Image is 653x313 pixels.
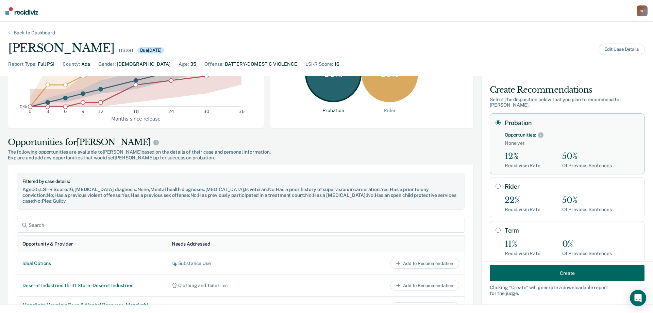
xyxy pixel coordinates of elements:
[562,152,612,161] div: 50%
[111,116,161,121] g: x-axis label
[8,41,114,55] div: [PERSON_NAME]
[225,61,297,68] div: BATTERY-DOMESTIC VIOLENCE
[40,187,68,192] span: LSI-R Score :
[29,109,32,114] text: 0
[562,239,612,249] div: 0%
[390,258,459,269] button: Add to Recommendation
[22,179,459,184] div: Filtered by case details:
[137,47,165,53] div: Due [DATE]
[390,280,459,291] button: Add to Recommendation
[505,163,540,169] div: Recidivism Rate
[5,30,63,36] div: Back to Dashboard
[505,239,540,249] div: 11%
[46,109,49,114] text: 3
[637,5,648,16] button: SD
[118,48,133,53] div: 113281
[172,261,310,266] div: Substance Use
[8,149,474,155] span: The following opportunities are available to [PERSON_NAME] based on the details of their case and...
[505,207,540,213] div: Recidivism Rate
[313,192,367,198] span: Has a [MEDICAL_DATA] :
[562,163,612,169] div: Of Previous Sentences
[630,290,646,306] div: Open Intercom Messenger
[384,108,396,113] div: Rider
[22,192,456,204] span: Has an open child protective services case :
[334,61,339,68] div: 16
[22,241,73,247] div: Opportunity & Provider
[22,187,429,198] span: Has a prior felony conviction :
[22,187,459,204] div: 35 ; 16 ; None ; [MEDICAL_DATA] ; No ; Yes ; No ; Yes ; No ; No ; No ; No ; Guilty
[8,137,474,148] div: Opportunities for [PERSON_NAME]
[505,251,540,256] div: Recidivism Rate
[42,198,53,204] span: Plea :
[190,61,196,68] div: 35
[5,7,38,15] img: Recidiviz
[505,132,536,138] div: Opportunities:
[490,285,644,296] div: Clicking " Create " will generate a downloadable report for the judge.
[505,195,540,205] div: 22%
[98,109,104,114] text: 12
[22,261,161,266] div: Ideal Options
[245,187,268,192] span: Is veteran :
[505,227,639,234] label: Term
[29,109,245,114] g: x-axis tick label
[82,109,85,114] text: 9
[179,61,189,68] div: Age :
[637,5,648,16] div: S D
[17,218,465,233] input: Search
[168,109,174,114] text: 24
[20,104,27,109] text: 0%
[198,192,305,198] span: Has previously participated in a treatment court :
[38,61,54,68] div: Full PSI
[17,16,27,109] g: y-axis tick label
[74,187,137,192] span: [MEDICAL_DATA] diagnosis :
[150,187,205,192] span: Mental health diagnoses :
[133,109,139,114] text: 18
[117,61,170,68] div: [DEMOGRAPHIC_DATA]
[505,140,639,146] span: None yet
[8,155,474,161] span: Explore and add any opportunities that would set [PERSON_NAME] up for success on probation.
[203,109,210,114] text: 30
[490,84,644,95] div: Create Recommendations
[63,61,80,68] div: County :
[54,192,122,198] span: Has a previous violent offense :
[98,61,116,68] div: Gender :
[599,44,645,55] button: Edit Case Details
[239,109,245,114] text: 36
[505,183,639,190] label: Rider
[505,152,540,161] div: 12%
[305,61,333,68] div: LSI-R Score :
[490,97,644,108] div: Select the disposition below that you plan to recommend for [PERSON_NAME] .
[22,283,161,288] div: Deseret Industries Thrift Store - Deseret Industries
[172,241,210,247] div: Needs Addressed
[172,283,310,288] div: Clothing and Toiletries
[562,195,612,205] div: 50%
[131,192,190,198] span: Has a previous sex offense :
[64,109,67,114] text: 6
[276,187,381,192] span: Has a prior history of supervision/incarceration :
[81,61,90,68] div: Ada
[505,119,639,127] label: Probation
[322,108,344,113] div: Probation
[8,61,36,68] div: Report Type :
[111,116,161,121] text: Months since release
[204,61,223,68] div: Offense :
[562,207,612,213] div: Of Previous Sentences
[562,251,612,256] div: Of Previous Sentences
[22,187,33,192] span: Age :
[490,265,644,281] button: Create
